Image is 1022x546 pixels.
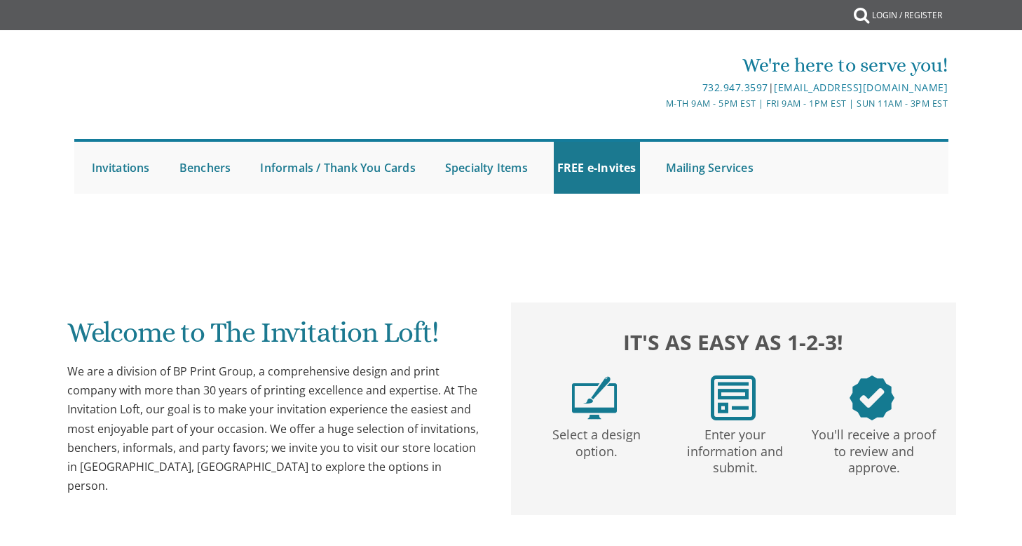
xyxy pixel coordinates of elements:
h1: Welcome to The Invitation Loft! [67,317,484,359]
a: Invitations [88,142,154,194]
div: We're here to serve you! [366,51,948,79]
div: | [366,79,948,96]
img: step2.png [711,375,756,420]
a: Specialty Items [442,142,531,194]
p: You'll receive a proof to review and approve. [808,420,941,477]
div: We are a division of BP Print Group, a comprehensive design and print company with more than 30 y... [67,362,484,495]
a: [EMAIL_ADDRESS][DOMAIN_NAME] [774,81,948,94]
a: FREE e-Invites [554,142,640,194]
p: Enter your information and submit. [669,420,802,477]
a: Informals / Thank You Cards [257,142,418,194]
a: 732.947.3597 [702,81,768,94]
div: M-Th 9am - 5pm EST | Fri 9am - 1pm EST | Sun 11am - 3pm EST [366,96,948,111]
img: step3.png [850,375,894,420]
h2: It's as easy as 1-2-3! [525,326,941,358]
a: Benchers [176,142,235,194]
a: Mailing Services [662,142,757,194]
img: step1.png [572,375,617,420]
p: Select a design option. [530,420,663,460]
